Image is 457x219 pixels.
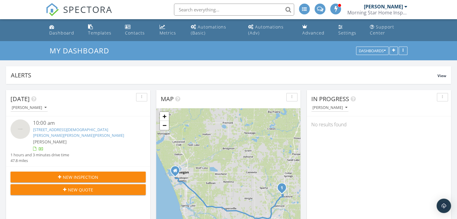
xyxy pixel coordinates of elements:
span: View [437,73,446,78]
a: 10:00 am [STREET_ADDRESS][DEMOGRAPHIC_DATA][PERSON_NAME][PERSON_NAME][PERSON_NAME] [PERSON_NAME] ... [11,119,146,163]
a: [STREET_ADDRESS][DEMOGRAPHIC_DATA][PERSON_NAME][PERSON_NAME][PERSON_NAME] [33,127,124,138]
span: [PERSON_NAME] [33,139,67,145]
div: Settings [338,30,356,36]
button: [PERSON_NAME] [11,104,48,112]
div: 10:00 am [33,119,135,127]
div: Dashboards [359,49,386,53]
img: The Best Home Inspection Software - Spectora [46,3,59,16]
div: Open Intercom Messenger [437,199,451,213]
i: 1 [281,186,283,190]
div: 47.8 miles [11,158,69,163]
span: In Progress [311,95,349,103]
a: Metrics [157,22,184,39]
span: New Inspection [63,174,98,180]
a: Zoom out [160,121,169,130]
span: [DATE] [11,95,30,103]
a: Zoom in [160,112,169,121]
span: Map [161,95,174,103]
div: Advanced [302,30,324,36]
div: 2389 Wickham Dr, Muskegon MI 49441 [175,170,179,174]
a: Support Center [367,22,410,39]
a: SPECTORA [46,8,112,21]
div: [PERSON_NAME] [312,106,347,110]
a: Templates [86,22,118,39]
span: New Quote [68,187,93,193]
div: Dashboard [49,30,74,36]
div: 1 hours and 3 minutes drive time [11,152,69,158]
a: My Dashboard [50,46,114,55]
div: Alerts [11,71,437,79]
button: Dashboards [356,47,388,55]
button: [PERSON_NAME] [311,104,349,112]
div: Metrics [160,30,176,36]
div: Automations (Adv) [248,24,284,36]
div: Contacts [125,30,145,36]
a: Settings [336,22,362,39]
div: Automations (Basic) [191,24,226,36]
div: Morning Star Home Inspection [347,10,407,16]
a: Automations (Basic) [188,22,241,39]
a: Advanced [300,22,331,39]
button: New Inspection [11,172,146,182]
input: Search everything... [174,4,294,16]
div: [PERSON_NAME] [364,4,403,10]
button: New Quote [11,184,146,195]
span: SPECTORA [63,3,112,16]
div: Templates [88,30,111,36]
a: Contacts [123,22,152,39]
div: 9108 Lady Lauren Dr NE, Rockford, MI 49341 [282,187,285,191]
img: streetview [11,119,30,139]
a: Dashboard [47,22,81,39]
a: Automations (Advanced) [246,22,295,39]
div: No results found [307,116,451,133]
div: Support Center [370,24,394,36]
div: [PERSON_NAME] [12,106,47,110]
